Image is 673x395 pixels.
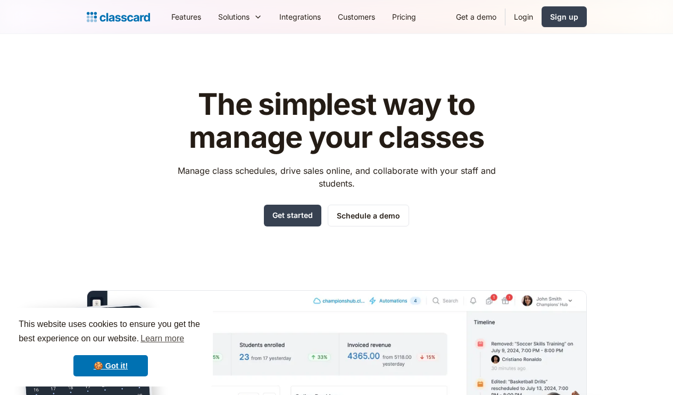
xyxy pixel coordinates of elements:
[271,5,329,29] a: Integrations
[73,355,148,376] a: dismiss cookie message
[329,5,384,29] a: Customers
[550,11,578,22] div: Sign up
[384,5,425,29] a: Pricing
[168,88,505,154] h1: The simplest way to manage your classes
[87,10,150,24] a: home
[139,331,186,347] a: learn more about cookies
[447,5,505,29] a: Get a demo
[264,205,321,226] a: Get started
[19,318,203,347] span: This website uses cookies to ensure you get the best experience on our website.
[218,11,250,22] div: Solutions
[9,308,213,386] div: cookieconsent
[168,164,505,190] p: Manage class schedules, drive sales online, and collaborate with your staff and students.
[163,5,210,29] a: Features
[542,6,587,27] a: Sign up
[328,205,409,226] a: Schedule a demo
[210,5,271,29] div: Solutions
[505,5,542,29] a: Login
